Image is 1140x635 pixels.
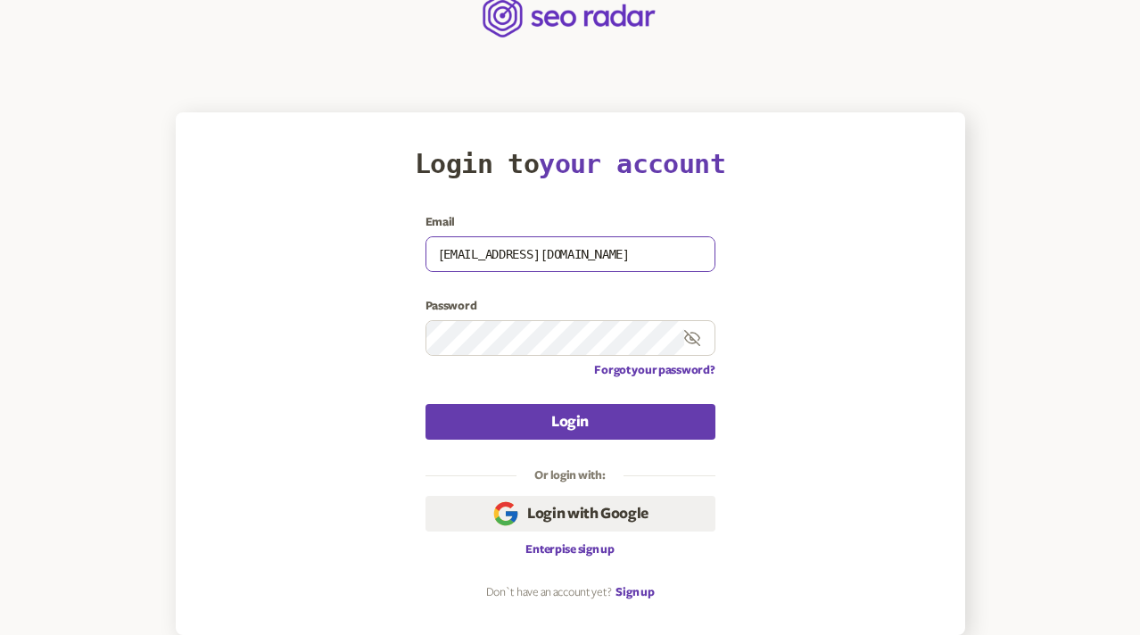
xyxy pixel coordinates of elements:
[425,215,715,229] label: Email
[486,585,612,599] p: Don`t have an account yet?
[425,496,715,532] button: Login with Google
[516,468,623,482] legend: Or login with:
[527,503,648,524] span: Login with Google
[425,404,715,440] button: Login
[539,148,725,179] span: your account
[615,585,654,599] a: Sign up
[415,148,725,179] h1: Login to
[525,542,614,557] a: Enterpise sign up
[425,299,715,313] label: Password
[594,363,715,377] a: Forgot your password?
